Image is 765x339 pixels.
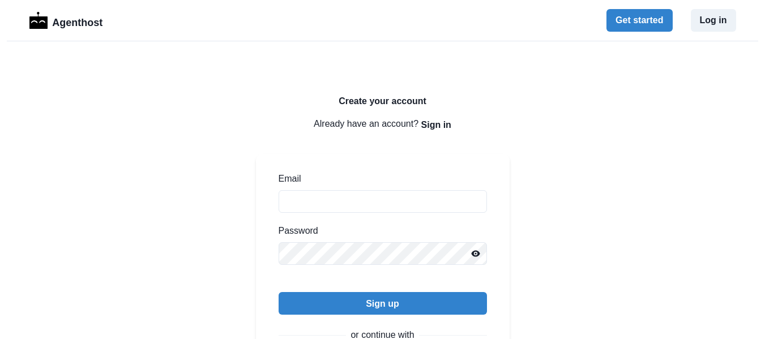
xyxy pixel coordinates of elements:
[691,9,736,32] button: Log in
[464,242,487,265] button: Reveal password
[279,292,487,315] button: Sign up
[256,96,510,106] h2: Create your account
[421,113,451,136] button: Sign in
[279,224,480,238] label: Password
[52,11,102,31] p: Agenthost
[256,113,510,136] p: Already have an account?
[606,9,672,32] button: Get started
[279,172,480,186] label: Email
[29,12,48,29] img: Logo
[29,11,103,31] a: LogoAgenthost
